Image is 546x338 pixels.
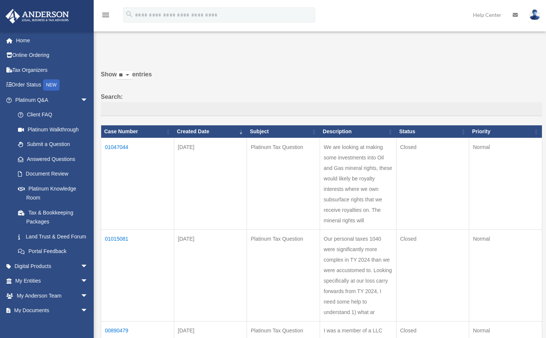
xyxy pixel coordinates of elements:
select: Showentries [117,71,132,80]
td: [DATE] [174,230,247,322]
th: Priority: activate to sort column ascending [469,125,542,138]
td: 01047044 [101,138,174,230]
a: Platinum Knowledge Room [10,181,96,205]
div: NEW [43,79,60,91]
td: Closed [396,138,469,230]
label: Show entries [101,69,542,87]
span: arrow_drop_down [81,303,96,319]
img: Anderson Advisors Platinum Portal [3,9,71,24]
a: Platinum Q&Aarrow_drop_down [5,92,96,107]
td: Platinum Tax Question [247,230,320,322]
a: Client FAQ [10,107,96,122]
span: arrow_drop_down [81,274,96,289]
td: 01015081 [101,230,174,322]
a: Tax & Bookkeeping Packages [10,205,96,229]
th: Created Date: activate to sort column ascending [174,125,247,138]
a: Tax Organizers [5,63,99,77]
a: Land Trust & Deed Forum [10,229,96,244]
a: menu [101,13,110,19]
a: Order StatusNEW [5,77,99,93]
span: arrow_drop_down [81,259,96,274]
input: Search: [101,102,542,116]
a: Home [5,33,99,48]
a: My Documentsarrow_drop_down [5,303,99,318]
span: arrow_drop_down [81,92,96,108]
a: Document Review [10,167,96,182]
th: Subject: activate to sort column ascending [247,125,320,138]
label: Search: [101,92,542,116]
img: User Pic [529,9,540,20]
i: menu [101,10,110,19]
td: Our personal taxes 1040 were significantly more complex in TY 2024 than we were accustomed to. Lo... [320,230,396,322]
a: Submit a Question [10,137,96,152]
a: Online Ordering [5,48,99,63]
th: Status: activate to sort column ascending [396,125,469,138]
td: Platinum Tax Question [247,138,320,230]
th: Case Number: activate to sort column ascending [101,125,174,138]
a: Digital Productsarrow_drop_down [5,259,99,274]
i: search [125,10,133,18]
td: We are looking at making some investments into Oil and Gas mineral rights, these would likely be ... [320,138,396,230]
a: My Anderson Teamarrow_drop_down [5,288,99,303]
th: Description: activate to sort column ascending [320,125,396,138]
a: Platinum Walkthrough [10,122,96,137]
td: Normal [469,230,542,322]
td: [DATE] [174,138,247,230]
td: Normal [469,138,542,230]
span: arrow_drop_down [81,288,96,304]
a: Answered Questions [10,152,92,167]
a: My Entitiesarrow_drop_down [5,274,99,289]
td: Closed [396,230,469,322]
a: Portal Feedback [10,244,96,259]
